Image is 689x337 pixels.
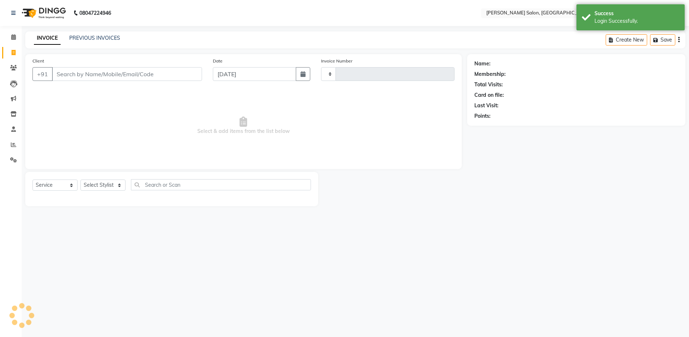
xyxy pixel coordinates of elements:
div: Total Visits: [474,81,503,88]
label: Date [213,58,223,64]
input: Search by Name/Mobile/Email/Code [52,67,202,81]
button: Create New [606,34,647,46]
button: +91 [32,67,53,81]
label: Invoice Number [321,58,352,64]
b: 08047224946 [79,3,111,23]
label: Client [32,58,44,64]
div: Membership: [474,70,506,78]
div: Points: [474,112,491,120]
div: Name: [474,60,491,68]
div: Last Visit: [474,102,499,109]
div: Card on file: [474,91,504,99]
a: PREVIOUS INVOICES [69,35,120,41]
button: Save [650,34,675,46]
div: Login Successfully. [594,17,679,25]
input: Search or Scan [131,179,311,190]
img: logo [18,3,68,23]
a: INVOICE [34,32,61,45]
div: Success [594,10,679,17]
span: Select & add items from the list below [32,90,455,162]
